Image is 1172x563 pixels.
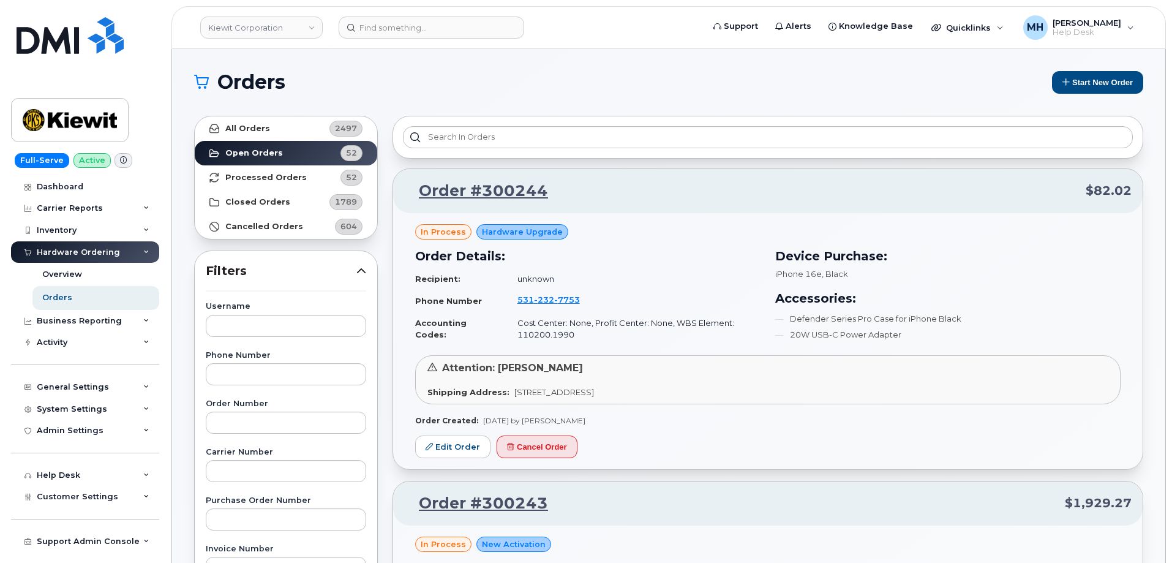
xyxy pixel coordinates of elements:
[346,147,357,159] span: 52
[1065,494,1132,512] span: $1,929.27
[335,196,357,208] span: 1789
[225,124,270,134] strong: All Orders
[775,329,1121,341] li: 20W USB-C Power Adapter
[415,247,761,265] h3: Order Details:
[403,126,1133,148] input: Search in orders
[404,493,548,515] a: Order #300243
[346,172,357,183] span: 52
[195,214,377,239] a: Cancelled Orders604
[483,416,585,425] span: [DATE] by [PERSON_NAME]
[404,180,548,202] a: Order #300244
[206,303,366,311] label: Username
[225,148,283,158] strong: Open Orders
[206,545,366,553] label: Invoice Number
[195,116,377,141] a: All Orders2497
[427,387,509,397] strong: Shipping Address:
[195,141,377,165] a: Open Orders52
[482,538,546,550] span: New Activation
[415,318,467,339] strong: Accounting Codes:
[1119,510,1163,554] iframe: Messenger Launcher
[206,448,366,456] label: Carrier Number
[415,416,478,425] strong: Order Created:
[415,274,460,284] strong: Recipient:
[1052,71,1143,94] button: Start New Order
[822,269,848,279] span: , Black
[206,262,356,280] span: Filters
[195,165,377,190] a: Processed Orders52
[415,296,482,306] strong: Phone Number
[554,295,580,304] span: 7753
[482,226,563,238] span: Hardware Upgrade
[225,197,290,207] strong: Closed Orders
[506,312,761,345] td: Cost Center: None, Profit Center: None, WBS Element: 110200.1990
[421,538,466,550] span: in process
[775,289,1121,308] h3: Accessories:
[534,295,554,304] span: 232
[206,497,366,505] label: Purchase Order Number
[225,173,307,183] strong: Processed Orders
[517,295,580,304] span: 531
[335,123,357,134] span: 2497
[415,436,490,458] a: Edit Order
[442,362,583,374] span: Attention: [PERSON_NAME]
[514,387,594,397] span: [STREET_ADDRESS]
[517,295,595,304] a: 5312327753
[421,226,466,238] span: in process
[1086,182,1132,200] span: $82.02
[206,400,366,408] label: Order Number
[775,313,1121,325] li: Defender Series Pro Case for iPhone Black
[506,268,761,290] td: unknown
[340,221,357,232] span: 604
[225,222,303,232] strong: Cancelled Orders
[217,73,285,91] span: Orders
[775,247,1121,265] h3: Device Purchase:
[497,436,577,458] button: Cancel Order
[195,190,377,214] a: Closed Orders1789
[775,269,822,279] span: iPhone 16e
[206,352,366,360] label: Phone Number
